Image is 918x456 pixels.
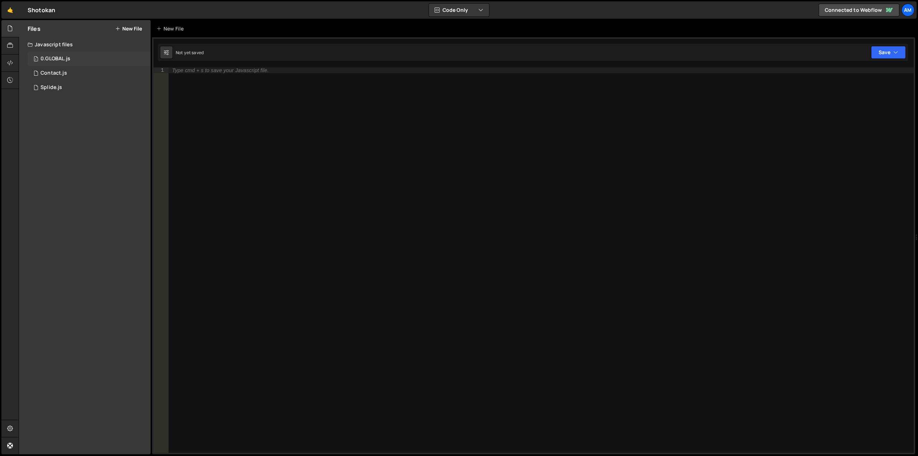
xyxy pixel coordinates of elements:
[871,46,906,59] button: Save
[156,25,186,32] div: New File
[41,70,67,76] div: Contact.js
[153,67,169,73] div: 1
[28,66,151,80] div: 14860/40091.js
[902,4,914,17] a: Am
[176,50,204,56] div: Not yet saved
[28,25,41,33] h2: Files
[28,52,151,66] div: 14860/38632.js
[41,84,62,91] div: Splide.js
[819,4,899,17] a: Connected to Webflow
[172,68,269,73] div: Type cmd + s to save your Javascript file.
[28,80,151,95] div: 14860/39034.js
[28,6,55,14] div: Shotokan
[41,56,70,62] div: 0.GLOBAL.js
[19,37,151,52] div: Javascript files
[115,26,142,32] button: New File
[1,1,19,19] a: 🤙
[429,4,489,17] button: Code Only
[34,57,38,62] span: 1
